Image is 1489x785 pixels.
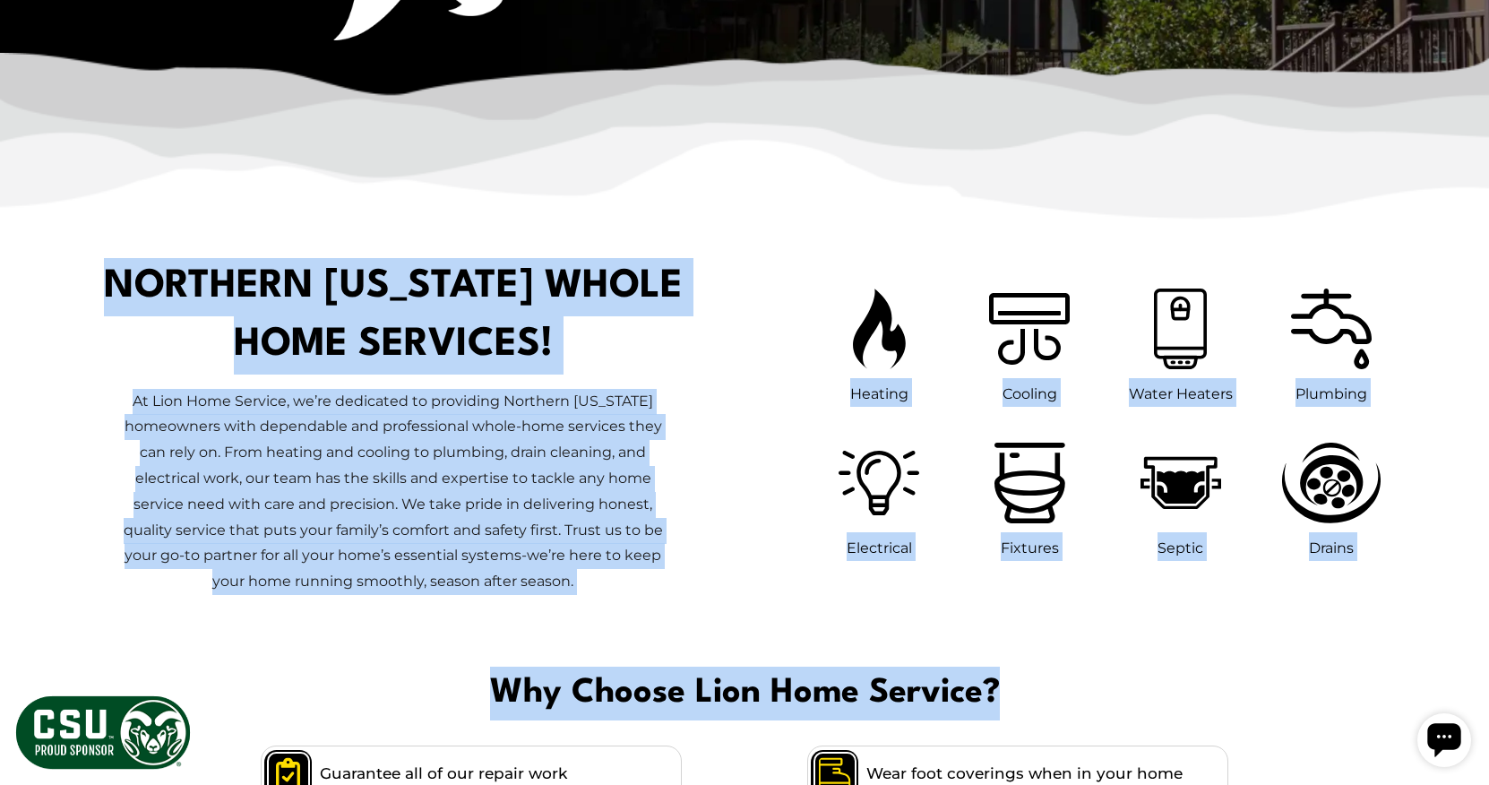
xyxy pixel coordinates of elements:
[13,694,193,772] img: CSU Sponsor Badge
[1003,385,1057,402] span: Cooling
[847,539,912,556] span: Electrical
[1132,434,1230,561] a: Septic
[1129,280,1233,407] a: Water Heaters
[1129,385,1233,402] span: Water Heaters
[1158,539,1203,556] span: Septic
[7,7,61,61] div: Open chat widget
[850,385,908,402] span: Heating
[1295,385,1367,402] span: Plumbing
[1282,280,1381,407] a: Plumbing
[114,389,671,595] p: At Lion Home Service, we’re dedicated to providing Northern [US_STATE] homeowners with dependable...
[1273,434,1390,561] a: Drains
[1001,539,1059,556] span: Fixtures
[14,667,1475,720] span: Why Choose Lion Home Service?
[980,280,1079,407] a: Cooling
[1309,539,1354,556] span: Drains
[102,258,684,375] h1: Northern [US_STATE] Whole Home Services!
[830,434,928,561] a: Electrical
[985,434,1074,561] a: Fixtures
[844,280,915,407] a: Heating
